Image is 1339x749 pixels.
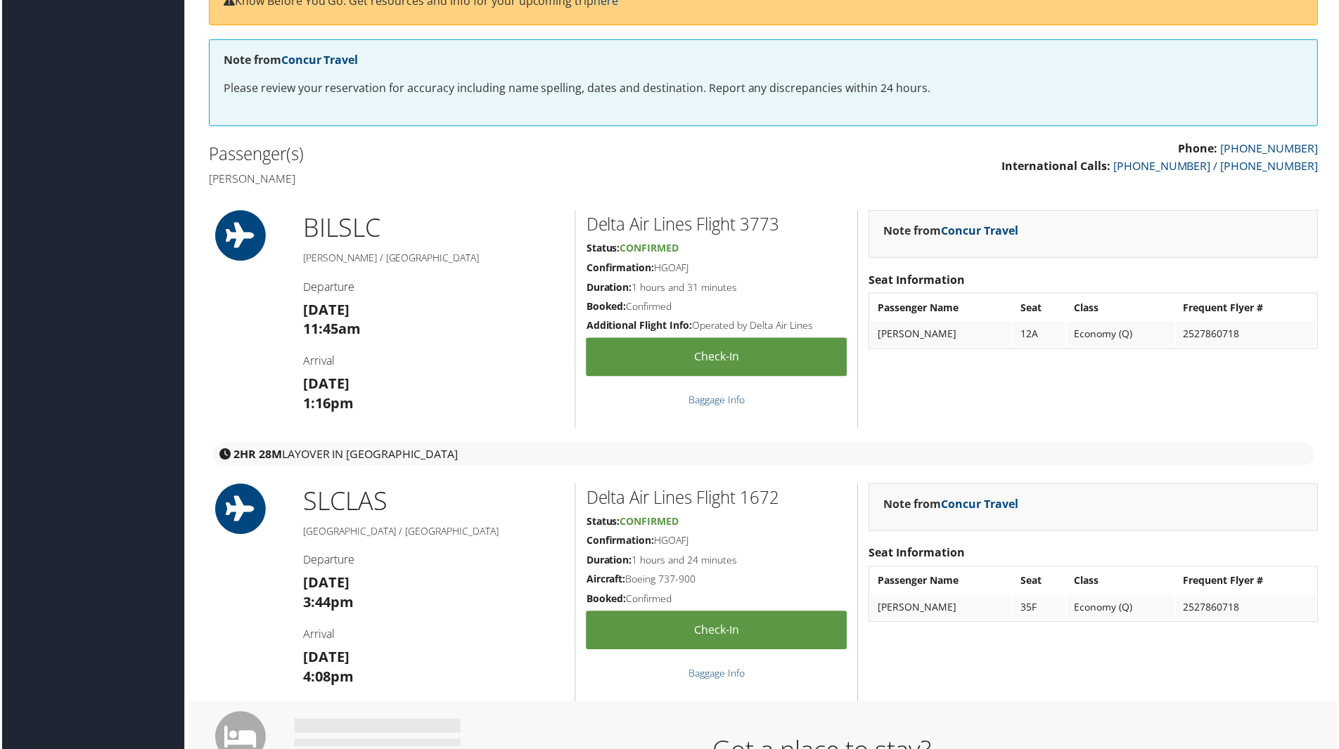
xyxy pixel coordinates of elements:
[302,485,564,520] h1: SLC LAS
[586,300,626,313] strong: Booked:
[586,613,847,651] a: Check-in
[302,669,352,688] strong: 4:08pm
[871,296,1013,321] th: Passenger Name
[586,320,692,333] strong: Additional Flight Info:
[1014,597,1066,622] td: 35F
[586,555,632,568] strong: Duration:
[884,497,1019,513] strong: Note from
[302,594,352,613] strong: 3:44pm
[586,535,847,549] h5: HGOAFJ
[222,52,357,67] strong: Note from
[302,354,564,370] h4: Arrival
[211,443,1316,467] div: layover in [GEOGRAPHIC_DATA]
[586,320,847,334] h5: Operated by Delta Air Lines
[302,526,564,540] h5: [GEOGRAPHIC_DATA] / [GEOGRAPHIC_DATA]
[586,242,620,255] strong: Status:
[869,273,966,288] strong: Seat Information
[1115,159,1320,174] a: [PHONE_NUMBER] / [PHONE_NUMBER]
[280,52,357,67] a: Concur Travel
[871,323,1013,348] td: [PERSON_NAME]
[586,555,847,569] h5: 1 hours and 24 minutes
[207,171,753,187] h4: [PERSON_NAME]
[302,301,348,320] strong: [DATE]
[302,280,564,295] h4: Departure
[232,448,281,463] strong: 2HR 28M
[586,261,654,275] strong: Confirmation:
[586,281,847,295] h5: 1 hours and 31 minutes
[1222,141,1320,157] a: [PHONE_NUMBER]
[302,649,348,668] strong: [DATE]
[586,574,847,588] h5: Boeing 737-900
[942,223,1019,239] a: Concur Travel
[1177,570,1318,595] th: Frequent Flyer #
[586,339,847,377] a: Check-in
[207,143,753,167] h2: Passenger(s)
[222,79,1305,98] p: Please review your reservation for accuracy including name spelling, dates and destination. Repor...
[586,594,626,607] strong: Booked:
[688,668,745,682] a: Baggage Info
[586,516,620,529] strong: Status:
[1014,323,1066,348] td: 12A
[1068,323,1176,348] td: Economy (Q)
[620,516,679,529] span: Confirmed
[586,574,625,587] strong: Aircraft:
[302,320,359,339] strong: 11:45am
[302,395,352,414] strong: 1:16pm
[1014,570,1066,595] th: Seat
[302,628,564,644] h4: Arrival
[302,252,564,266] h5: [PERSON_NAME] / [GEOGRAPHIC_DATA]
[586,535,654,549] strong: Confirmation:
[586,281,632,294] strong: Duration:
[586,300,847,314] h5: Confirmed
[1068,296,1176,321] th: Class
[871,570,1013,595] th: Passenger Name
[1014,296,1066,321] th: Seat
[884,223,1019,239] strong: Note from
[688,394,745,408] a: Baggage Info
[586,213,847,237] h2: Delta Air Lines Flight 3773
[1177,296,1318,321] th: Frequent Flyer #
[1177,597,1318,622] td: 2527860718
[1003,159,1112,174] strong: International Calls:
[869,547,966,562] strong: Seat Information
[1068,597,1176,622] td: Economy (Q)
[1177,323,1318,348] td: 2527860718
[871,597,1013,622] td: [PERSON_NAME]
[1068,570,1176,595] th: Class
[302,211,564,246] h1: BIL SLC
[1180,141,1219,157] strong: Phone:
[586,594,847,608] h5: Confirmed
[302,554,564,569] h4: Departure
[302,375,348,394] strong: [DATE]
[302,575,348,594] strong: [DATE]
[942,497,1019,513] a: Concur Travel
[586,487,847,511] h2: Delta Air Lines Flight 1672
[620,242,679,255] span: Confirmed
[586,261,847,275] h5: HGOAFJ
